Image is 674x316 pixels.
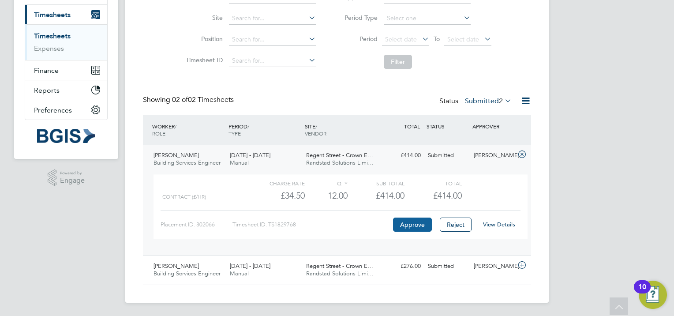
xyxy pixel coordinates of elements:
[404,123,420,130] span: TOTAL
[639,281,667,309] button: Open Resource Center, 10 new notifications
[338,14,378,22] label: Period Type
[306,151,373,159] span: Regent Street - Crown E…
[638,287,646,298] div: 10
[25,60,107,80] button: Finance
[172,95,188,104] span: 02 of
[25,100,107,120] button: Preferences
[25,5,107,24] button: Timesheets
[424,259,470,274] div: Submitted
[305,130,326,137] span: VENDOR
[404,178,461,188] div: Total
[183,14,223,22] label: Site
[424,118,470,134] div: STATUS
[154,262,199,270] span: [PERSON_NAME]
[229,12,316,25] input: Search for...
[378,148,424,163] div: £414.00
[228,130,241,137] span: TYPE
[303,118,379,141] div: SITE
[154,159,221,166] span: Building Services Engineer
[25,24,107,60] div: Timesheets
[37,129,95,143] img: bgis-logo-retina.png
[305,188,348,203] div: 12.00
[229,55,316,67] input: Search for...
[34,32,71,40] a: Timesheets
[384,55,412,69] button: Filter
[248,188,305,203] div: £34.50
[247,123,249,130] span: /
[25,80,107,100] button: Reports
[25,129,108,143] a: Go to home page
[230,159,249,166] span: Manual
[162,194,206,200] span: Contract (£/HR)
[348,178,404,188] div: Sub Total
[465,97,512,105] label: Submitted
[34,11,71,19] span: Timesheets
[315,123,317,130] span: /
[48,169,85,186] a: Powered byEngage
[161,218,232,232] div: Placement ID: 302066
[305,178,348,188] div: QTY
[175,123,176,130] span: /
[470,118,516,134] div: APPROVER
[306,270,374,277] span: Randstad Solutions Limi…
[154,151,199,159] span: [PERSON_NAME]
[34,66,59,75] span: Finance
[34,44,64,53] a: Expenses
[60,177,85,184] span: Engage
[393,218,432,232] button: Approve
[143,95,236,105] div: Showing
[230,270,249,277] span: Manual
[470,148,516,163] div: [PERSON_NAME]
[385,35,417,43] span: Select date
[232,218,391,232] div: Timesheet ID: TS1829768
[483,221,515,228] a: View Details
[470,259,516,274] div: [PERSON_NAME]
[248,178,305,188] div: Charge rate
[499,97,503,105] span: 2
[384,12,471,25] input: Select one
[230,262,270,270] span: [DATE] - [DATE]
[338,35,378,43] label: Period
[152,130,165,137] span: ROLE
[183,56,223,64] label: Timesheet ID
[431,33,442,45] span: To
[34,106,72,114] span: Preferences
[226,118,303,141] div: PERIOD
[229,34,316,46] input: Search for...
[150,118,226,141] div: WORKER
[183,35,223,43] label: Position
[439,95,513,108] div: Status
[34,86,60,94] span: Reports
[230,151,270,159] span: [DATE] - [DATE]
[433,190,462,201] span: £414.00
[60,169,85,177] span: Powered by
[306,159,374,166] span: Randstad Solutions Limi…
[447,35,479,43] span: Select date
[440,218,472,232] button: Reject
[348,188,404,203] div: £414.00
[172,95,234,104] span: 02 Timesheets
[306,262,373,270] span: Regent Street - Crown E…
[154,270,221,277] span: Building Services Engineer
[378,259,424,274] div: £276.00
[424,148,470,163] div: Submitted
